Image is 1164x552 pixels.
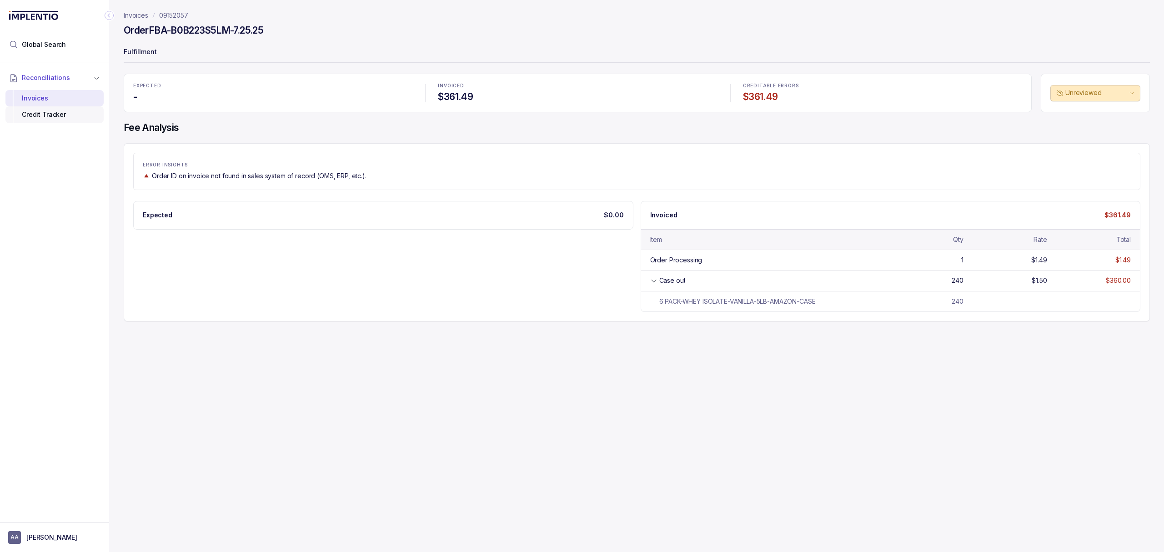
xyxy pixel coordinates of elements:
[104,10,115,21] div: Collapse Icon
[952,297,963,306] div: 240
[604,211,623,220] p: $0.00
[438,90,717,103] h4: $361.49
[1034,235,1047,244] div: Rate
[124,11,188,20] nav: breadcrumb
[143,172,150,179] img: trend image
[22,73,70,82] span: Reconciliations
[26,533,77,542] p: [PERSON_NAME]
[952,276,963,285] div: 240
[8,531,101,544] button: User initials[PERSON_NAME]
[1050,85,1140,101] button: Unreviewed
[13,90,96,106] div: Invoices
[152,171,366,181] p: Order ID on invoice not found in sales system of record (OMS, ERP, etc.).
[743,83,1022,89] p: CREDITABLE ERRORS
[5,68,104,88] button: Reconciliations
[124,11,148,20] a: Invoices
[5,88,104,125] div: Reconciliations
[13,106,96,123] div: Credit Tracker
[1115,256,1131,265] div: $1.49
[743,90,1022,103] h4: $361.49
[1106,276,1131,285] div: $360.00
[159,11,188,20] a: 09152057
[133,83,412,89] p: EXPECTED
[650,297,816,306] div: 6 PACK-WHEY ISOLATE-VANILLA-5LB-AMAZON-CASE
[1032,276,1047,285] div: $1.50
[124,44,1150,62] p: Fulfillment
[1104,211,1131,220] p: $361.49
[659,276,686,285] div: Case out
[953,235,963,244] div: Qty
[124,121,1150,134] h4: Fee Analysis
[22,40,66,49] span: Global Search
[133,90,412,103] h4: -
[650,256,702,265] div: Order Processing
[650,235,662,244] div: Item
[961,256,963,265] div: 1
[124,24,263,37] h4: Order FBA-B0B223S5LM-7.25.25
[1116,235,1131,244] div: Total
[1065,88,1127,97] p: Unreviewed
[8,531,21,544] span: User initials
[438,83,717,89] p: INVOICED
[650,211,677,220] p: Invoiced
[1031,256,1047,265] div: $1.49
[143,211,172,220] p: Expected
[143,162,1131,168] p: ERROR INSIGHTS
